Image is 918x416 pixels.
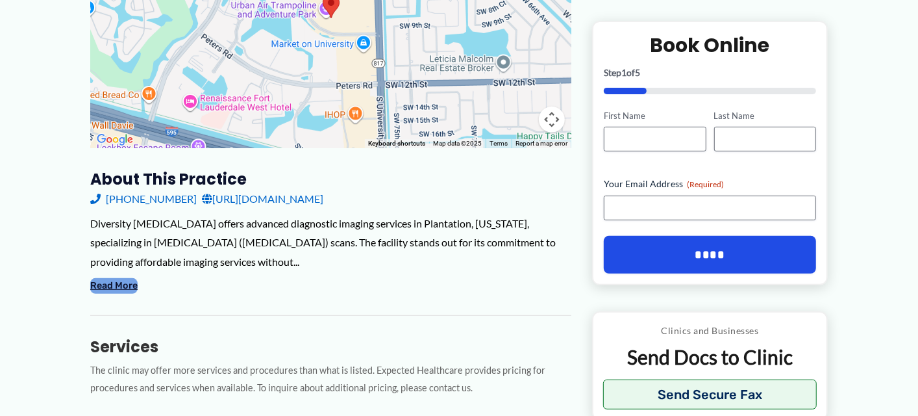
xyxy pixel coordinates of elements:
h3: Services [90,337,571,357]
button: Map camera controls [539,107,565,133]
label: Your Email Address [604,178,816,191]
p: Clinics and Businesses [603,323,817,340]
h2: Book Online [604,32,816,58]
a: Terms (opens in new tab) [490,140,508,147]
a: Report a map error [515,140,567,147]
button: Keyboard shortcuts [368,139,425,148]
span: (Required) [687,180,724,190]
img: Google [93,131,136,148]
label: First Name [604,110,706,122]
a: [URL][DOMAIN_NAME] [202,189,323,209]
span: 5 [635,67,640,78]
button: Read More [90,278,138,294]
p: Send Docs to Clinic [603,345,817,370]
label: Last Name [714,110,816,122]
span: 1 [621,67,626,78]
div: Diversity [MEDICAL_DATA] offers advanced diagnostic imaging services in Plantation, [US_STATE], s... [90,214,571,272]
a: Open this area in Google Maps (opens a new window) [93,131,136,148]
span: Map data ©2025 [433,140,482,147]
p: Step of [604,68,816,77]
p: The clinic may offer more services and procedures than what is listed. Expected Healthcare provid... [90,362,571,397]
h3: About this practice [90,169,571,189]
a: [PHONE_NUMBER] [90,189,197,209]
button: Send Secure Fax [603,380,817,410]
